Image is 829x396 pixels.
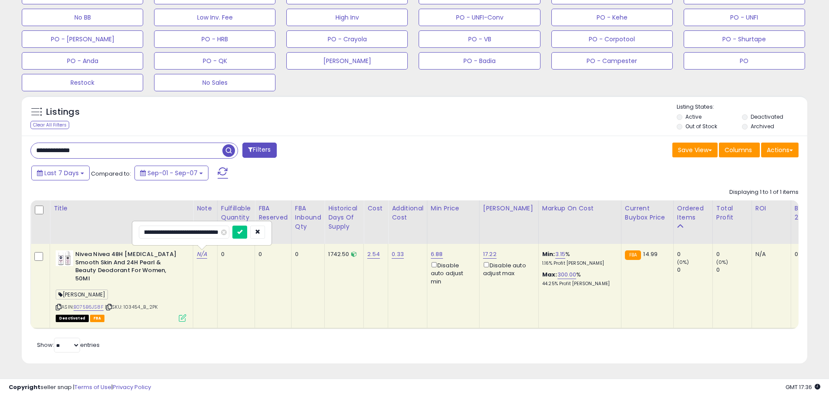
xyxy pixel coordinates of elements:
[716,204,748,222] div: Total Profit
[684,30,805,48] button: PO - Shurtape
[113,383,151,391] a: Privacy Policy
[751,113,783,120] label: Deactivated
[677,250,712,258] div: 0
[22,74,143,91] button: Restock
[258,204,288,231] div: FBA Reserved Qty
[677,103,807,111] p: Listing States:
[643,250,658,258] span: 14.99
[56,250,73,266] img: 41atrdeu4KL._SL40_.jpg
[56,250,186,321] div: ASIN:
[542,250,614,266] div: %
[625,204,670,222] div: Current Buybox Price
[56,290,108,299] span: [PERSON_NAME]
[672,143,718,157] button: Save View
[431,204,476,213] div: Min Price
[685,113,701,120] label: Active
[37,341,100,349] span: Show: entries
[46,106,80,118] h5: Listings
[392,204,423,222] div: Additional Cost
[286,9,408,26] button: High Inv
[221,204,251,222] div: Fulfillable Quantity
[725,146,752,154] span: Columns
[483,260,532,277] div: Disable auto adjust max
[551,52,673,70] button: PO - Campester
[154,74,275,91] button: No Sales
[419,52,540,70] button: PO - Badia
[542,204,618,213] div: Markup on Cost
[551,30,673,48] button: PO - Corpotool
[483,204,535,213] div: [PERSON_NAME]
[221,250,248,258] div: 0
[538,200,621,244] th: The percentage added to the cost of goods (COGS) that forms the calculator for Min & Max prices.
[755,250,784,258] div: N/A
[295,204,321,231] div: FBA inbound Qty
[22,9,143,26] button: No BB
[22,52,143,70] button: PO - Anda
[419,9,540,26] button: PO - UNFI-Conv
[90,315,105,322] span: FBA
[716,259,728,266] small: (0%)
[716,266,752,274] div: 0
[684,9,805,26] button: PO - UNFI
[761,143,799,157] button: Actions
[75,250,181,285] b: Nivea Nivea 48H [MEDICAL_DATA] Smooth Skin And 24H Pearl & Beauty Deodorant For Women, 50Ml
[9,383,40,391] strong: Copyright
[295,250,318,258] div: 0
[328,250,357,258] div: 1742.50
[22,30,143,48] button: PO - [PERSON_NAME]
[755,204,787,213] div: ROI
[258,250,285,258] div: 0
[677,204,709,222] div: Ordered Items
[431,250,443,259] a: 6.88
[134,166,208,180] button: Sep-01 - Sep-07
[242,143,276,158] button: Filters
[551,9,673,26] button: PO - Kehe
[684,52,805,70] button: PO
[328,204,360,231] div: Historical Days Of Supply
[54,204,189,213] div: Title
[419,30,540,48] button: PO - VB
[677,259,689,266] small: (0%)
[677,266,712,274] div: 0
[542,260,614,266] p: 1.16% Profit [PERSON_NAME]
[483,250,497,259] a: 17.22
[154,52,275,70] button: PO - QK
[542,270,557,279] b: Max:
[148,169,198,177] span: Sep-01 - Sep-07
[751,123,774,130] label: Archived
[557,270,577,279] a: 300.00
[367,250,380,259] a: 2.54
[392,250,404,259] a: 0.33
[9,383,151,392] div: seller snap | |
[431,260,473,286] div: Disable auto adjust min
[74,383,111,391] a: Terms of Use
[30,121,69,129] div: Clear All Filters
[105,303,158,310] span: | SKU: 103454_B_2PK
[44,169,79,177] span: Last 7 Days
[785,383,820,391] span: 2025-09-15 17:36 GMT
[625,250,641,260] small: FBA
[56,315,89,322] span: All listings that are unavailable for purchase on Amazon for any reason other than out-of-stock
[91,170,131,178] span: Compared to:
[716,250,752,258] div: 0
[367,204,384,213] div: Cost
[729,188,799,196] div: Displaying 1 to 1 of 1 items
[154,30,275,48] button: PO - HRB
[795,204,826,222] div: BB Share 24h.
[685,123,717,130] label: Out of Stock
[795,250,823,258] div: 0%
[197,204,214,213] div: Note
[286,52,408,70] button: [PERSON_NAME]
[542,281,614,287] p: 44.25% Profit [PERSON_NAME]
[719,143,760,157] button: Columns
[197,250,207,259] a: N/A
[542,250,555,258] b: Min:
[74,303,104,311] a: B075B6JS8F
[286,30,408,48] button: PO - Crayola
[542,271,614,287] div: %
[31,166,90,180] button: Last 7 Days
[154,9,275,26] button: Low Inv. Fee
[555,250,566,259] a: 3.15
